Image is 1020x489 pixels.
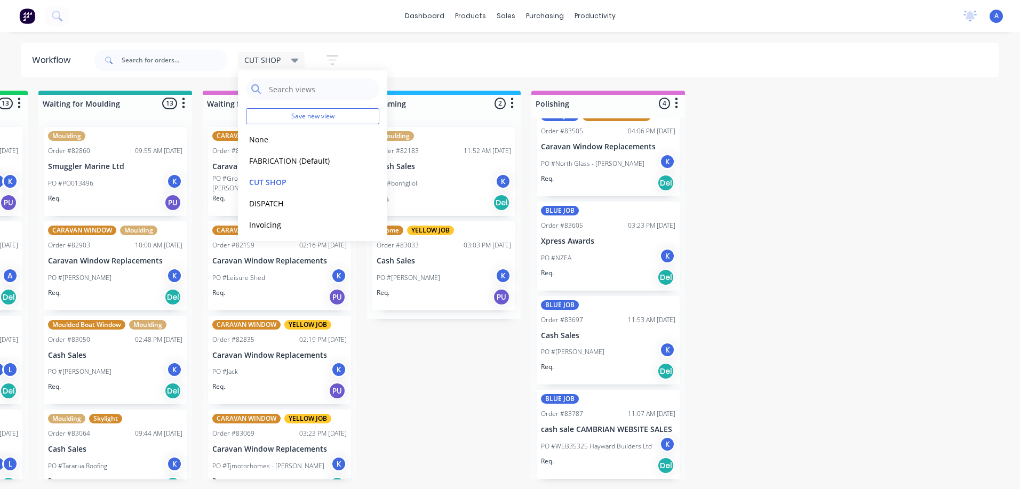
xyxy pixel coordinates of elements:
[541,425,675,434] p: cash sale CAMBRIAN WEBSITE SALES
[541,174,554,183] p: Req.
[2,173,18,189] div: K
[284,320,331,330] div: YELLOW JOB
[48,256,182,266] p: Caravan Window Replacements
[166,268,182,284] div: K
[659,342,675,358] div: K
[377,162,511,171] p: Cash Sales
[541,253,571,263] p: PO #NZEA
[331,268,347,284] div: K
[48,382,61,391] p: Req.
[628,221,675,230] div: 03:23 PM [DATE]
[44,127,187,216] div: MouldingOrder #8286009:55 AM [DATE]Smuggler Marine LtdPO #PO013496KReq.PU
[48,241,90,250] div: Order #82903
[537,390,680,479] div: BLUE JOBOrder #8378711:07 AM [DATE]cash sale CAMBRIAN WEBSITE SALESPO #WEB35325 Hayward Builders ...
[212,162,347,171] p: Caravan Window Replacements
[246,133,360,146] button: None
[48,351,182,360] p: Cash Sales
[48,146,90,156] div: Order #82860
[407,226,454,235] div: YELLOW JOB
[464,146,511,156] div: 11:52 AM [DATE]
[450,8,491,24] div: products
[166,456,182,472] div: K
[48,273,111,283] p: PO #[PERSON_NAME]
[44,221,187,310] div: CARAVAN WINDOWMouldingOrder #8290310:00 AM [DATE]Caravan Window ReplacementsPO #[PERSON_NAME]KReq...
[164,382,181,399] div: Del
[208,316,351,405] div: CARAVAN WINDOWYELLOW JOBOrder #8283502:19 PM [DATE]Caravan Window ReplacementsPO #JackKReq.PU
[541,409,583,419] div: Order #83787
[2,456,18,472] div: L
[135,241,182,250] div: 10:00 AM [DATE]
[48,429,90,438] div: Order #83064
[212,174,331,193] p: PO #Grovetown Caravans - [PERSON_NAME]
[2,268,18,284] div: A
[377,288,389,298] p: Req.
[541,142,675,151] p: Caravan Window Replacements
[212,335,254,344] div: Order #82835
[129,320,166,330] div: Moulding
[268,78,374,100] input: Search views
[19,8,35,24] img: Factory
[166,362,182,378] div: K
[541,206,579,215] div: BLUE JOB
[377,273,440,283] p: PO #[PERSON_NAME]
[212,241,254,250] div: Order #82159
[135,146,182,156] div: 09:55 AM [DATE]
[657,363,674,380] div: Del
[657,269,674,286] div: Del
[212,273,265,283] p: PO #Leisure Shed
[541,347,604,357] p: PO #[PERSON_NAME]
[994,11,999,21] span: A
[541,442,652,451] p: PO #WEB35325 Hayward Builders Ltd
[212,194,225,203] p: Req.
[212,476,225,486] p: Req.
[32,54,76,67] div: Workflow
[246,108,379,124] button: Save new view
[657,174,674,191] div: Del
[659,248,675,264] div: K
[329,288,346,306] div: PU
[284,414,331,423] div: YELLOW JOB
[135,429,182,438] div: 09:44 AM [DATE]
[44,316,187,405] div: Moulded Boat WindowMouldingOrder #8305002:48 PM [DATE]Cash SalesPO #[PERSON_NAME]KReq.Del
[48,320,125,330] div: Moulded Boat Window
[164,194,181,211] div: PU
[372,127,515,216] div: MouldingOrder #8218311:52 AM [DATE]Cash SalesPO #bonfiglioliKReq.Del
[541,331,675,340] p: Cash Sales
[541,394,579,404] div: BLUE JOB
[541,268,554,278] p: Req.
[246,155,360,167] button: FABRICATION (Default)
[246,240,360,252] button: MOULDING
[48,194,61,203] p: Req.
[135,335,182,344] div: 02:48 PM [DATE]
[541,237,675,246] p: Xpress Awards
[331,456,347,472] div: K
[299,335,347,344] div: 02:19 PM [DATE]
[464,241,511,250] div: 03:03 PM [DATE]
[48,179,93,188] p: PO #PO013496
[48,131,85,141] div: Moulding
[212,288,225,298] p: Req.
[493,194,510,211] div: Del
[493,288,510,306] div: PU
[537,107,680,196] div: BLUE JOBCARAVAN WINDOWOrder #8350504:06 PM [DATE]Caravan Window ReplacementsPO #North Glass - [PE...
[246,197,360,210] button: DISPATCH
[495,268,511,284] div: K
[299,241,347,250] div: 02:16 PM [DATE]
[208,127,351,216] div: CARAVAN WINDOWYELLOW JOBOrder #8200310:03 AM [DATE]Caravan Window ReplacementsPO #Grovetown Carav...
[299,429,347,438] div: 03:23 PM [DATE]
[400,8,450,24] a: dashboard
[628,409,675,419] div: 11:07 AM [DATE]
[48,288,61,298] p: Req.
[377,226,403,235] div: Dome
[48,367,111,376] p: PO #[PERSON_NAME]
[491,8,521,24] div: sales
[377,131,414,141] div: Moulding
[120,226,157,235] div: Moulding
[246,176,360,188] button: CUT SHOP
[377,256,511,266] p: Cash Sales
[246,219,360,231] button: Invoicing
[48,461,107,471] p: PO #Tararua Roofing
[48,162,182,171] p: Smuggler Marine Ltd
[89,414,122,423] div: Skylight
[541,362,554,372] p: Req.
